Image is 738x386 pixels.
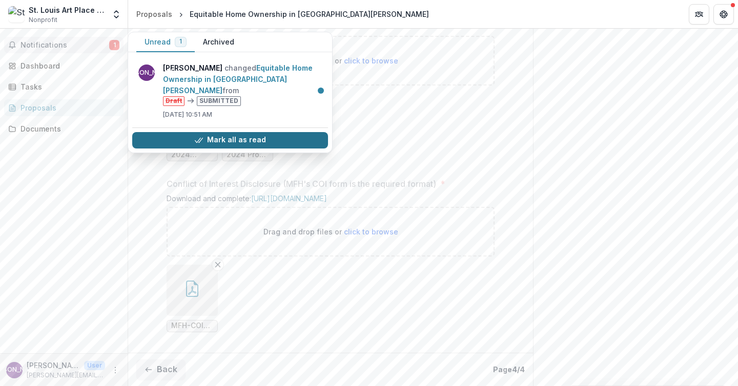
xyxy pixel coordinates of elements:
button: More [109,364,121,376]
a: Dashboard [4,57,124,74]
a: Documents [4,120,124,137]
a: Tasks [4,78,124,95]
div: Tasks [20,81,115,92]
span: 2024 Balance Sheet_API.pdf [171,151,213,159]
span: MFH-COI-Disclosure_API.pdf [171,321,213,330]
button: Remove File [212,259,224,271]
span: click to browse [344,227,398,236]
div: Dashboard [20,60,115,71]
p: Page 4 / 4 [493,364,525,375]
button: Partners [689,4,709,25]
p: changed from [163,62,322,106]
span: click to browse [344,56,398,65]
a: Proposals [4,99,124,116]
span: Notifications [20,41,109,50]
p: [PERSON_NAME] [27,360,80,371]
button: Get Help [713,4,734,25]
span: 2024 Profit and Loss_API.pdf [227,151,269,159]
a: Equitable Home Ownership in [GEOGRAPHIC_DATA][PERSON_NAME] [163,63,313,95]
nav: breadcrumb [132,7,433,22]
a: Proposals [132,7,176,22]
p: Conflict of Interest Disclosure (MFH's COI form is the required format) [167,178,436,190]
div: Equitable Home Ownership in [GEOGRAPHIC_DATA][PERSON_NAME] [190,9,429,19]
button: Unread [136,32,195,52]
div: Proposals [20,102,115,113]
span: 1 [179,38,182,45]
button: Notifications1 [4,37,124,53]
button: Back [136,359,186,380]
p: Drag and drop files or [263,226,398,237]
button: Mark all as read [132,132,328,148]
button: Archived [195,32,242,52]
div: Remove FileMFH-COI-Disclosure_API.pdf [167,265,218,332]
span: 1 [109,40,119,50]
div: Proposals [136,9,172,19]
button: Open entity switcher [109,4,124,25]
p: User [84,361,105,370]
a: [URL][DOMAIN_NAME] [251,194,327,203]
div: Download and complete: [167,194,495,207]
div: St. Louis Art Place Initiative Inc. [29,5,105,15]
div: Documents [20,123,115,134]
img: St. Louis Art Place Initiative Inc. [8,6,25,23]
p: [PERSON_NAME][EMAIL_ADDRESS][DOMAIN_NAME] [27,371,105,380]
span: Nonprofit [29,15,57,25]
